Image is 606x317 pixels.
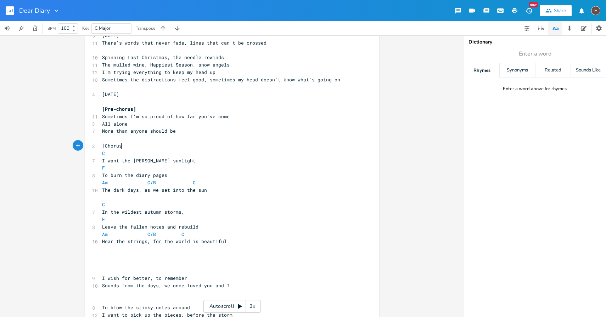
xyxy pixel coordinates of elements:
span: Am [102,231,108,237]
span: The mulled wine, Happiest Season, snow angels [102,62,230,68]
span: Dear Diary [19,7,50,14]
span: All alone [102,121,128,127]
div: edward [591,6,600,15]
span: C/B [147,231,156,237]
span: To burn the diary pages [102,172,167,178]
span: F [102,165,105,171]
div: New [529,2,538,7]
div: Autoscroll [203,300,261,313]
div: Enter a word above for rhymes. [503,86,568,92]
span: Sounds from the days, we once loved you and I [102,282,230,289]
span: F [102,216,105,223]
span: Spinning Last Christmas, the needle rewinds [102,54,224,60]
span: [DATE] [102,32,119,39]
span: To blow the sticky notes around [102,304,190,311]
span: [Pre-chorus] [102,106,136,112]
span: C Major [95,25,111,31]
div: Dictionary [468,40,602,45]
span: Sometimes the distractions feel good, sometimes my head doesn't know what's going on [102,76,340,83]
span: Leave the fallen notes and rebuild [102,224,198,230]
span: Enter a word [519,50,551,58]
span: The dark days, as we set into the sun [102,187,207,193]
div: Synonyms [500,63,535,77]
span: Sometimes I'm so proud of how far you've come [102,113,230,120]
div: Sounds Like [571,63,606,77]
div: Rhymes [464,63,499,77]
div: BPM [47,27,56,30]
span: Hear the strings, for the world is beautiful [102,238,227,244]
span: C/B [147,179,156,186]
button: Share [540,5,572,16]
span: I want the [PERSON_NAME] sunlight [102,157,196,164]
span: There's words that never fade, lines that can't be crossed [102,40,266,46]
div: Related [535,63,571,77]
div: Share [554,7,566,14]
span: Am [102,179,108,186]
span: [DATE] [102,91,119,97]
div: Key [82,26,89,30]
span: [Chorus [102,143,122,149]
button: New [522,4,536,17]
span: C [102,201,105,208]
span: I wish for better, to remember [102,275,187,281]
span: C [181,231,184,237]
div: 3x [246,300,259,313]
button: E [591,2,600,19]
span: C [193,179,196,186]
span: C [102,150,105,156]
span: In the wildest autumn storms, [102,209,184,215]
div: Transpose [136,26,155,30]
span: More than anyone should be [102,128,176,134]
span: I'm trying everything to keep my head up [102,69,215,75]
